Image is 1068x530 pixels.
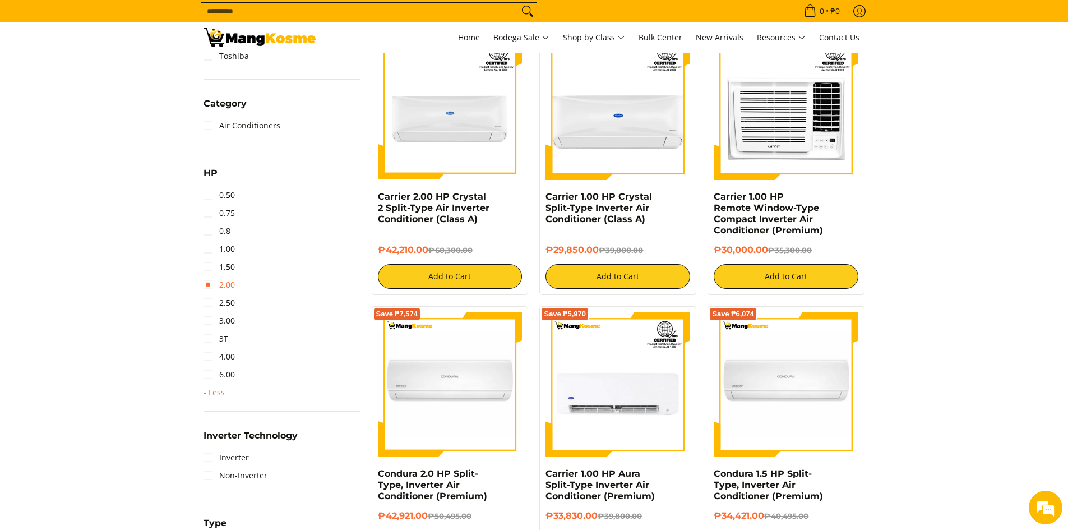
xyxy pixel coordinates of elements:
a: 0.75 [204,204,235,222]
h6: ₱30,000.00 [714,245,858,256]
del: ₱60,300.00 [428,246,473,255]
a: Shop by Class [557,22,631,53]
h6: ₱29,850.00 [545,245,690,256]
summary: Open [204,169,218,186]
button: Add to Cart [378,264,523,289]
span: Resources [757,31,806,45]
img: condura-split-type-inverter-air-conditioner-class-b-full-view-mang-kosme [714,312,858,457]
del: ₱39,800.00 [598,511,642,520]
span: • [801,5,843,17]
a: Air Conditioners [204,117,280,135]
a: Home [452,22,486,53]
span: ₱0 [829,7,842,15]
span: New Arrivals [696,32,743,43]
span: - Less [204,388,225,397]
a: Carrier 1.00 HP Crystal Split-Type Inverter Air Conditioner (Class A) [545,191,652,224]
textarea: Type your message and hit 'Enter' [6,306,214,345]
button: Add to Cart [714,264,858,289]
del: ₱50,495.00 [428,511,471,520]
span: Bulk Center [639,32,682,43]
del: ₱39,800.00 [599,246,643,255]
span: Bodega Sale [493,31,549,45]
h6: ₱42,921.00 [378,510,523,522]
span: Save ₱5,970 [544,311,586,317]
a: 0.8 [204,222,230,240]
del: ₱40,495.00 [764,511,808,520]
a: Resources [751,22,811,53]
span: Save ₱7,574 [376,311,418,317]
button: Search [519,3,537,20]
a: Condura 2.0 HP Split-Type, Inverter Air Conditioner (Premium) [378,468,487,501]
img: condura-split-type-inverter-air-conditioner-class-b-full-view-mang-kosme [378,312,523,457]
a: 0.50 [204,186,235,204]
a: 3.00 [204,312,235,330]
h6: ₱42,210.00 [378,245,523,256]
a: Bulk Center [633,22,688,53]
a: New Arrivals [690,22,749,53]
img: Carrier 1.00 HP Remote Window-Type Compact Inverter Air Conditioner (Premium) [714,35,858,180]
div: Chat with us now [58,63,188,77]
a: Non-Inverter [204,467,267,485]
a: Bodega Sale [488,22,555,53]
span: Contact Us [819,32,859,43]
a: 3T [204,330,228,348]
img: Bodega Sale Aircon l Mang Kosme: Home Appliances Warehouse Sale | Page 2 [204,28,316,47]
nav: Main Menu [327,22,865,53]
summary: Open [204,431,298,449]
span: Category [204,99,247,108]
summary: Open [204,388,225,397]
h6: ₱34,421.00 [714,510,858,522]
span: Type [204,519,226,528]
a: Inverter [204,449,249,467]
a: Carrier 1.00 HP Remote Window-Type Compact Inverter Air Conditioner (Premium) [714,191,823,236]
summary: Open [204,99,247,117]
span: HP [204,169,218,178]
a: 1.00 [204,240,235,258]
a: Toshiba [204,47,249,65]
span: 0 [818,7,826,15]
span: Inverter Technology [204,431,298,440]
span: Shop by Class [563,31,625,45]
a: 1.50 [204,258,235,276]
span: We're online! [65,141,155,255]
a: Contact Us [813,22,865,53]
img: Carrier 2.00 HP Crystal 2 Split-Type Air Inverter Conditioner (Class A) [378,35,523,180]
img: Carrier 1.00 HP Aura Split-Type Inverter Air Conditioner (Premium) [545,312,690,457]
a: 6.00 [204,366,235,384]
del: ₱35,300.00 [768,246,812,255]
div: Minimize live chat window [184,6,211,33]
button: Add to Cart [545,264,690,289]
span: Home [458,32,480,43]
a: 2.00 [204,276,235,294]
span: Save ₱6,074 [712,311,754,317]
a: 4.00 [204,348,235,366]
a: Condura 1.5 HP Split-Type, Inverter Air Conditioner (Premium) [714,468,823,501]
a: 2.50 [204,294,235,312]
img: Carrier 1.00 HP Crystal Split-Type Inverter Air Conditioner (Class A) [545,35,690,180]
a: Carrier 1.00 HP Aura Split-Type Inverter Air Conditioner (Premium) [545,468,655,501]
h6: ₱33,830.00 [545,510,690,522]
a: Carrier 2.00 HP Crystal 2 Split-Type Air Inverter Conditioner (Class A) [378,191,489,224]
